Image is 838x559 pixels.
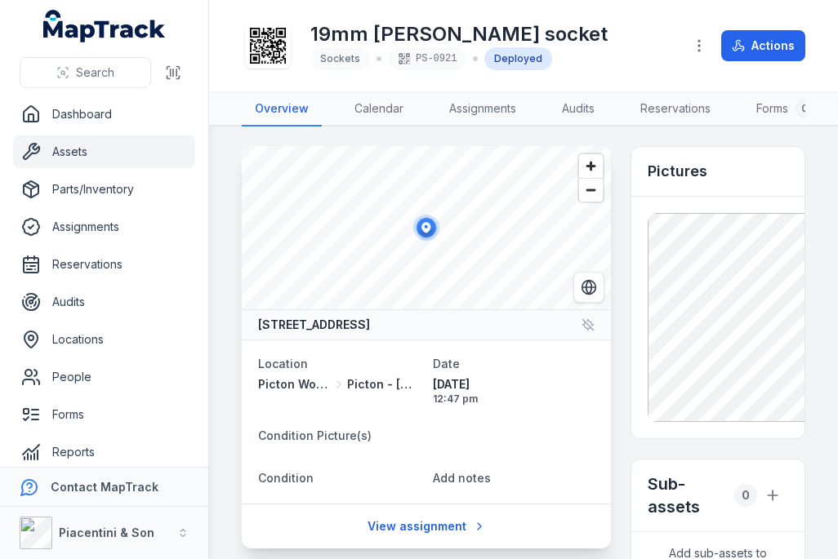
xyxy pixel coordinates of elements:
strong: Piacentini & Son [59,526,154,539]
span: Add notes [433,471,491,485]
button: Switch to Satellite View [573,272,604,303]
span: Picton - [GEOGRAPHIC_DATA] [347,376,420,393]
a: Reports [13,436,195,468]
a: View assignment [357,511,497,542]
time: 9/10/2025, 12:47:54 pm [433,376,595,406]
h2: Sub-assets [648,472,728,518]
a: Audits [549,92,608,126]
a: People [13,361,195,393]
a: Assignments [13,211,195,243]
div: PS-0921 [388,47,466,70]
button: Search [20,57,151,88]
div: Deployed [484,47,552,70]
div: 0 [734,484,757,507]
span: Picton Workshops & Bays [258,376,331,393]
a: Parts/Inventory [13,173,195,206]
a: Picton Workshops & BaysPicton - [GEOGRAPHIC_DATA] [258,376,420,393]
button: Zoom out [579,178,603,202]
a: Forms [13,398,195,431]
a: Assignments [436,92,529,126]
div: 0 [795,99,814,118]
a: Assets [13,135,195,168]
a: Reservations [13,248,195,281]
a: MapTrack [43,10,166,42]
a: Forms0 [743,92,827,126]
strong: Contact MapTrack [51,480,158,494]
span: Sockets [320,52,360,64]
span: Condition Picture(s) [258,428,372,442]
span: Location [258,357,308,370]
h1: 19mm [PERSON_NAME] socket [310,21,608,47]
span: [DATE] [433,376,595,393]
a: Dashboard [13,98,195,131]
button: Zoom in [579,154,603,178]
h3: Pictures [648,160,707,183]
a: Reservations [627,92,724,126]
span: Condition [258,471,314,485]
span: Search [76,64,114,81]
a: Locations [13,323,195,356]
a: Calendar [341,92,417,126]
a: Overview [242,92,322,126]
canvas: Map [242,146,611,309]
strong: [STREET_ADDRESS] [258,317,370,333]
span: 12:47 pm [433,393,595,406]
a: Audits [13,286,195,318]
button: Actions [721,30,805,61]
span: Date [433,357,460,370]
